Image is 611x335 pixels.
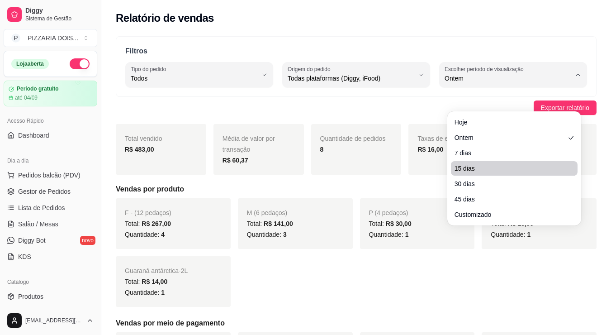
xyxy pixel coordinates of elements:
[18,203,65,212] span: Lista de Pedidos
[15,94,38,101] article: até 04/09
[455,148,565,158] span: 7 dias
[369,231,409,238] span: Quantidade:
[125,220,171,227] span: Total:
[25,317,83,324] span: [EMAIL_ADDRESS][DOMAIN_NAME]
[25,15,94,22] span: Sistema de Gestão
[405,231,409,238] span: 1
[455,179,565,188] span: 30 dias
[125,267,188,274] span: Guaraná antárctica-2L
[11,59,49,69] div: Loja aberta
[247,209,287,216] span: M (6 pedaços)
[4,29,97,47] button: Select a team
[455,210,565,219] span: Customizado
[18,171,81,180] span: Pedidos balcão (PDV)
[445,65,526,73] label: Escolher período de visualização
[4,114,97,128] div: Acesso Rápido
[369,220,412,227] span: Total:
[70,58,90,69] button: Alterar Status
[417,146,443,153] strong: R$ 16,00
[142,220,171,227] span: R$ 267,00
[455,133,565,142] span: Ontem
[18,252,31,261] span: KDS
[116,184,597,195] h5: Vendas por produto
[18,220,58,229] span: Salão / Mesas
[17,86,59,92] article: Período gratuito
[125,209,171,216] span: F - (12 pedaços)
[4,153,97,168] div: Dia a dia
[491,231,530,238] span: Quantidade:
[320,146,324,153] strong: 8
[386,220,412,227] span: R$ 30,00
[142,278,167,285] span: R$ 14,00
[247,231,287,238] span: Quantidade:
[283,231,287,238] span: 3
[28,33,78,43] div: PIZZARIA DOIS ...
[288,65,333,73] label: Origem do pedido
[455,118,565,127] span: Hoje
[25,7,94,15] span: Diggy
[116,11,214,25] h2: Relatório de vendas
[264,220,293,227] span: R$ 141,00
[455,164,565,173] span: 15 dias
[131,65,169,73] label: Tipo do pedido
[125,46,587,57] p: Filtros
[18,187,71,196] span: Gestor de Pedidos
[320,135,386,142] span: Quantidade de pedidos
[288,74,414,83] span: Todas plataformas (Diggy, iFood)
[125,146,154,153] strong: R$ 483,00
[131,74,257,83] span: Todos
[541,103,589,113] span: Exportar relatório
[527,231,530,238] span: 1
[223,157,248,164] strong: R$ 60,37
[18,236,46,245] span: Diggy Bot
[116,318,597,329] h5: Vendas por meio de pagamento
[4,275,97,289] div: Catálogo
[417,135,466,142] span: Taxas de entrega
[445,74,571,83] span: Ontem
[125,278,167,285] span: Total:
[125,289,165,296] span: Quantidade:
[223,135,275,153] span: Média de valor por transação
[369,209,408,216] span: P (4 pedaços)
[125,231,165,238] span: Quantidade:
[161,289,165,296] span: 1
[18,292,43,301] span: Produtos
[455,195,565,204] span: 45 dias
[11,33,20,43] span: P
[161,231,165,238] span: 4
[18,131,49,140] span: Dashboard
[247,220,293,227] span: Total:
[125,135,162,142] span: Total vendido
